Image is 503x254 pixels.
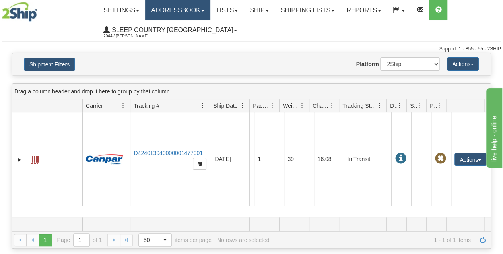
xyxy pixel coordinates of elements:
img: 14 - Canpar [86,154,123,164]
span: 2044 / [PERSON_NAME] [103,32,163,40]
span: Shipment Issues [410,102,417,110]
a: Pickup Status filter column settings [433,99,446,112]
a: Ship Date filter column settings [236,99,249,112]
span: Page of 1 [57,233,102,247]
img: logo2044.jpg [2,2,37,22]
input: Page 1 [74,234,89,246]
td: [PERSON_NAME] [PERSON_NAME] CA ON BRANTFORD N3R 3P4 [252,112,254,206]
iframe: chat widget [485,86,502,167]
a: Charge filter column settings [325,99,339,112]
a: Tracking Status filter column settings [373,99,386,112]
label: Platform [356,60,379,68]
a: Reports [340,0,387,20]
span: select [159,234,171,246]
span: Tracking # [134,102,159,110]
a: Tracking # filter column settings [196,99,210,112]
a: Sleep Country [GEOGRAPHIC_DATA] 2044 / [PERSON_NAME] [97,20,243,40]
a: Refresh [476,234,489,246]
td: Sleep Country [GEOGRAPHIC_DATA] Shipping department [GEOGRAPHIC_DATA] [GEOGRAPHIC_DATA] Kitchener... [249,112,252,206]
a: Expand [16,156,23,164]
td: [DATE] [210,112,249,206]
a: Lists [210,0,244,20]
div: No rows are selected [217,237,270,243]
a: Settings [97,0,145,20]
a: Carrier filter column settings [117,99,130,112]
a: D424013940000001477001 [134,150,203,156]
button: Actions [454,153,486,166]
span: Sleep Country [GEOGRAPHIC_DATA] [110,27,233,33]
span: Delivery Status [390,102,397,110]
span: 50 [144,236,154,244]
td: 39 [284,112,314,206]
button: Actions [447,57,479,71]
a: Shipping lists [275,0,340,20]
span: Packages [253,102,270,110]
div: grid grouping header [12,84,491,99]
span: Weight [283,102,299,110]
div: live help - online [6,5,74,14]
a: Shipment Issues filter column settings [413,99,426,112]
td: In Transit [344,112,391,206]
span: Charge [313,102,329,110]
td: 1 [254,112,284,206]
a: Label [31,152,39,165]
button: Copy to clipboard [193,158,206,170]
button: Shipment Filters [24,58,75,71]
a: Delivery Status filter column settings [393,99,406,112]
span: 1 - 1 of 1 items [275,237,471,243]
span: Ship Date [213,102,237,110]
span: Page 1 [39,234,51,246]
div: Support: 1 - 855 - 55 - 2SHIP [2,46,501,52]
a: Packages filter column settings [266,99,279,112]
a: Ship [244,0,274,20]
span: Pickup Not Assigned [435,153,446,164]
a: Weight filter column settings [295,99,309,112]
span: items per page [138,233,212,247]
span: Pickup Status [430,102,437,110]
td: 16.08 [314,112,344,206]
span: Tracking Status [342,102,377,110]
span: In Transit [395,153,406,164]
span: Page sizes drop down [138,233,172,247]
a: Addressbook [145,0,210,20]
span: Carrier [86,102,103,110]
